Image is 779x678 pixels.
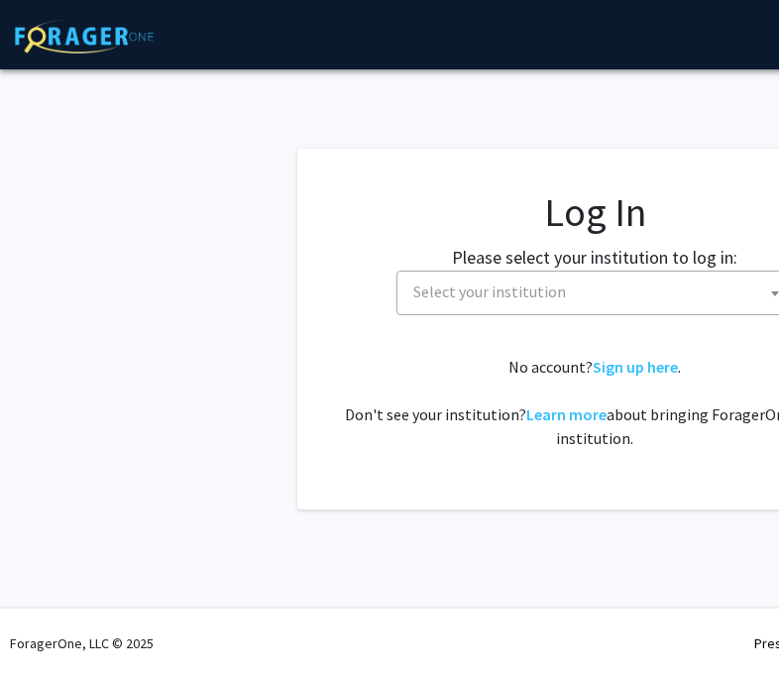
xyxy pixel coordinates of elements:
[593,357,678,377] a: Sign up here
[452,244,737,271] label: Please select your institution to log in:
[526,404,607,424] a: Learn more about bringing ForagerOne to your institution
[10,609,154,678] div: ForagerOne, LLC © 2025
[413,282,566,301] span: Select your institution
[15,19,154,54] img: ForagerOne Logo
